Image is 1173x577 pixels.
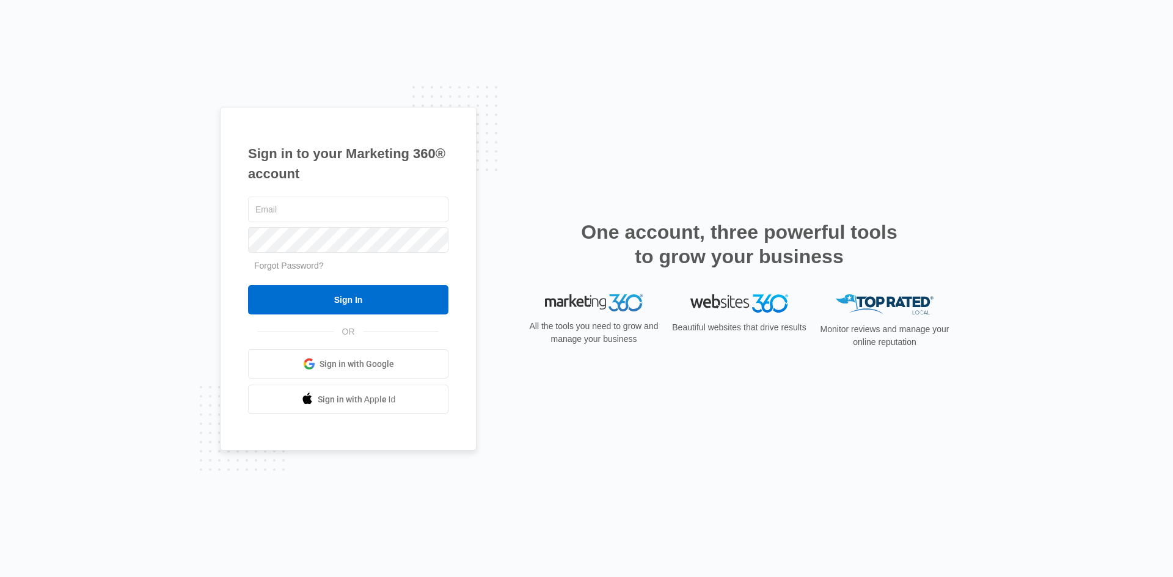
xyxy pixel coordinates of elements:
[577,220,901,269] h2: One account, three powerful tools to grow your business
[248,285,448,314] input: Sign In
[525,320,662,346] p: All the tools you need to grow and manage your business
[248,197,448,222] input: Email
[248,385,448,414] a: Sign in with Apple Id
[816,323,953,349] p: Monitor reviews and manage your online reputation
[248,349,448,379] a: Sign in with Google
[248,143,448,184] h1: Sign in to your Marketing 360® account
[254,261,324,270] a: Forgot Password?
[545,294,643,311] img: Marketing 360
[334,325,364,338] span: OR
[690,294,788,312] img: Websites 360
[671,321,808,334] p: Beautiful websites that drive results
[836,294,934,314] img: Top Rated Local
[320,358,394,371] span: Sign in with Google
[318,393,396,406] span: Sign in with Apple Id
